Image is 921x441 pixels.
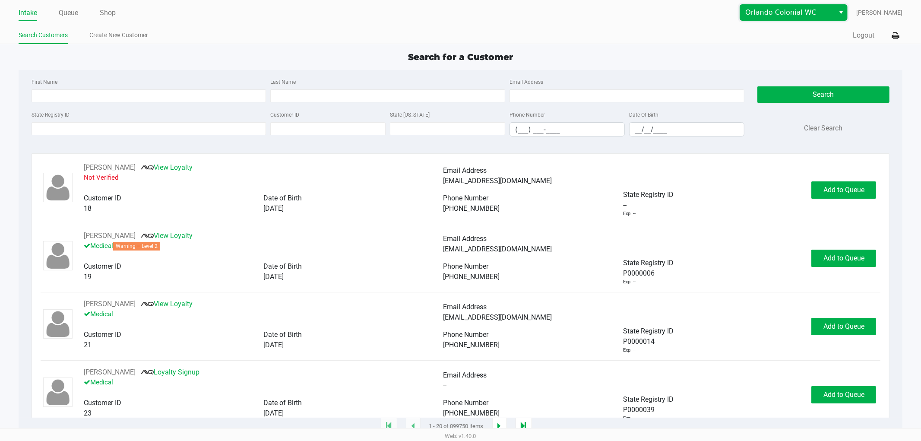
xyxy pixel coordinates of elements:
span: Web: v1.40.0 [445,433,476,439]
a: Queue [59,7,78,19]
kendo-maskedtextbox: Format: MM/DD/YYYY [629,122,744,136]
p: Medical [84,241,443,251]
span: Phone Number [443,262,489,270]
span: [EMAIL_ADDRESS][DOMAIN_NAME] [443,245,552,253]
p: Not Verified [84,173,443,183]
span: [PHONE_NUMBER] [443,273,500,281]
label: State Registry ID [32,111,70,119]
span: Add to Queue [823,186,864,194]
label: Last Name [270,78,296,86]
label: Email Address [510,78,543,86]
span: [DATE] [263,204,284,213]
span: -- [443,381,447,390]
span: Orlando Colonial WC [745,7,829,18]
div: Exp: -- [623,279,636,286]
button: Add to Queue [811,250,876,267]
label: Date Of Birth [629,111,658,119]
span: Customer ID [84,262,121,270]
span: State Registry ID [623,327,674,335]
div: Exp: -- [623,415,636,422]
a: Search Customers [19,30,68,41]
span: Phone Number [443,330,489,339]
span: [PERSON_NAME] [856,8,902,17]
span: Date of Birth [263,262,302,270]
button: See customer info [84,162,136,173]
span: Warning – Level 2 [113,242,160,251]
button: Add to Queue [811,386,876,403]
span: Customer ID [84,330,121,339]
span: Date of Birth [263,330,302,339]
a: View Loyalty [141,232,193,240]
div: Exp: -- [623,210,636,218]
button: Logout [853,30,874,41]
div: Exp: -- [623,347,636,354]
span: Phone Number [443,194,489,202]
button: Clear Search [804,123,843,133]
span: 19 [84,273,92,281]
button: Select [835,5,847,20]
p: Medical [84,378,443,387]
span: Email Address [443,371,487,379]
span: State Registry ID [623,190,674,199]
span: [PHONE_NUMBER] [443,204,500,213]
a: Intake [19,7,37,19]
input: Format: MM/DD/YYYY [630,123,744,136]
span: Add to Queue [823,254,864,262]
span: Date of Birth [263,194,302,202]
span: Email Address [443,166,487,174]
span: 1 - 20 of 899750 items [429,422,484,431]
a: Loyalty Signup [141,368,199,376]
button: Add to Queue [811,181,876,199]
input: Format: (999) 999-9999 [510,123,624,136]
a: Create New Customer [89,30,148,41]
a: View Loyalty [141,300,193,308]
p: Medical [84,309,443,319]
span: Customer ID [84,399,121,407]
span: Date of Birth [263,399,302,407]
span: [DATE] [263,273,284,281]
label: State [US_STATE] [390,111,430,119]
app-submit-button: Next [492,418,507,435]
span: State Registry ID [623,259,674,267]
span: Add to Queue [823,322,864,330]
span: 23 [84,409,92,417]
span: P0000039 [623,405,655,415]
a: Shop [100,7,116,19]
span: [PHONE_NUMBER] [443,409,500,417]
span: 21 [84,341,92,349]
span: Customer ID [84,194,121,202]
app-submit-button: Previous [406,418,421,435]
span: [DATE] [263,341,284,349]
app-submit-button: Move to first page [381,418,397,435]
span: Add to Queue [823,390,864,399]
button: Add to Queue [811,318,876,335]
span: 18 [84,204,92,213]
span: [DATE] [263,409,284,417]
span: Phone Number [443,399,489,407]
span: P0000006 [623,268,655,279]
span: Email Address [443,235,487,243]
span: P0000014 [623,336,655,347]
span: Search for a Customer [408,52,513,62]
span: -- [623,200,627,210]
span: Email Address [443,303,487,311]
label: First Name [32,78,57,86]
label: Customer ID [270,111,299,119]
label: Phone Number [510,111,545,119]
button: See customer info [84,299,136,309]
kendo-maskedtextbox: Format: (999) 999-9999 [510,122,625,136]
span: [EMAIL_ADDRESS][DOMAIN_NAME] [443,177,552,185]
app-submit-button: Move to last page [516,418,532,435]
button: Search [757,86,889,103]
span: [PHONE_NUMBER] [443,341,500,349]
button: See customer info [84,367,136,378]
span: [EMAIL_ADDRESS][DOMAIN_NAME] [443,313,552,321]
span: State Registry ID [623,395,674,403]
a: View Loyalty [141,163,193,171]
button: See customer info [84,231,136,241]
